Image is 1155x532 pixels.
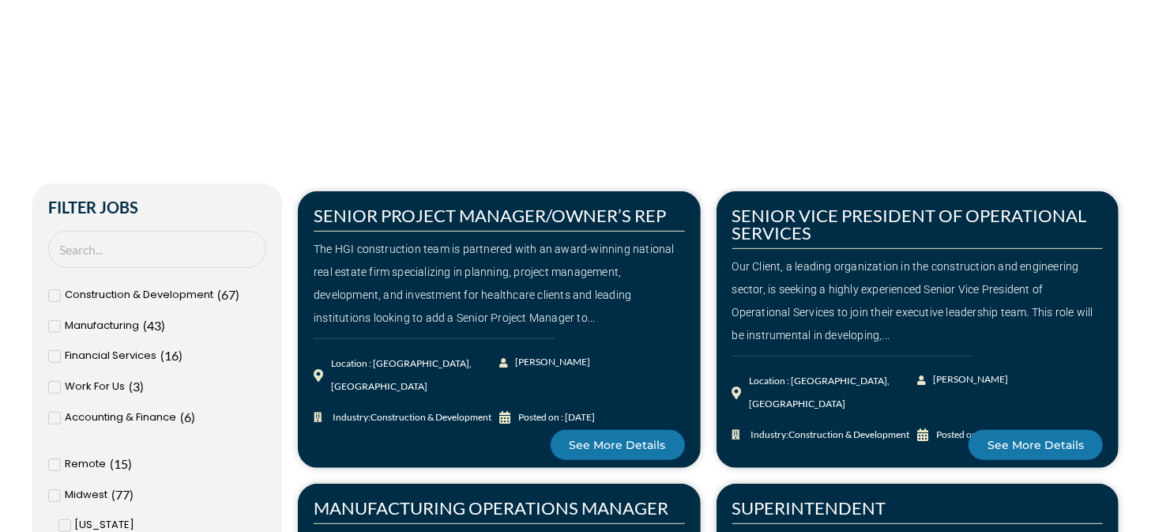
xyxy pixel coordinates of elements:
a: SUPERINTENDENT [732,497,886,519]
span: 77 [115,487,130,502]
a: SENIOR PROJECT MANAGER/OWNER’S REP [314,205,666,226]
span: ( [160,348,164,363]
a: SENIOR VICE PRESIDENT OF OPERATIONAL SERVICES [732,205,1087,243]
a: Industry:Construction & Development [314,406,499,429]
input: Search Job [48,231,266,268]
span: ) [140,379,144,394]
span: ) [128,456,132,471]
span: ) [191,409,195,424]
span: Construction & Development [65,284,213,307]
span: Industry: [329,406,491,429]
span: Midwest [65,484,107,507]
span: 3 [133,379,140,394]
span: ) [161,318,165,333]
span: Manufacturing [65,315,139,338]
a: [PERSON_NAME] [499,351,592,374]
span: See More Details [570,440,666,451]
span: 43 [147,318,161,333]
span: ) [179,348,182,363]
span: 6 [184,409,191,424]
span: ( [129,379,133,394]
div: Posted on : [DATE] [518,406,595,429]
div: Location : [GEOGRAPHIC_DATA], [GEOGRAPHIC_DATA] [331,353,499,398]
span: [PERSON_NAME] [929,368,1008,391]
span: 15 [114,456,128,471]
a: See More Details [551,430,685,460]
span: ) [235,287,239,302]
span: See More Details [988,440,1084,451]
span: ( [110,456,114,471]
span: Accounting & Finance [65,406,176,429]
div: Location : [GEOGRAPHIC_DATA], [GEOGRAPHIC_DATA] [750,370,918,416]
span: Financial Services [65,345,156,368]
span: 16 [164,348,179,363]
span: Work For Us [65,375,125,398]
a: [PERSON_NAME] [917,368,1010,391]
span: ( [143,318,147,333]
span: Remote [65,453,106,476]
div: The HGI construction team is partnered with an award-winning national real estate firm specializi... [314,238,685,329]
span: ( [111,487,115,502]
a: See More Details [969,430,1103,460]
span: 67 [221,287,235,302]
span: [PERSON_NAME] [511,351,590,374]
span: ( [180,409,184,424]
h2: Filter Jobs [48,199,266,215]
span: ( [217,287,221,302]
span: Construction & Development [371,411,491,423]
a: MANUFACTURING OPERATIONS MANAGER [314,497,668,519]
span: ) [130,487,134,502]
div: Our Client, a leading organization in the construction and engineering sector, is seeking a highl... [732,255,1104,346]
